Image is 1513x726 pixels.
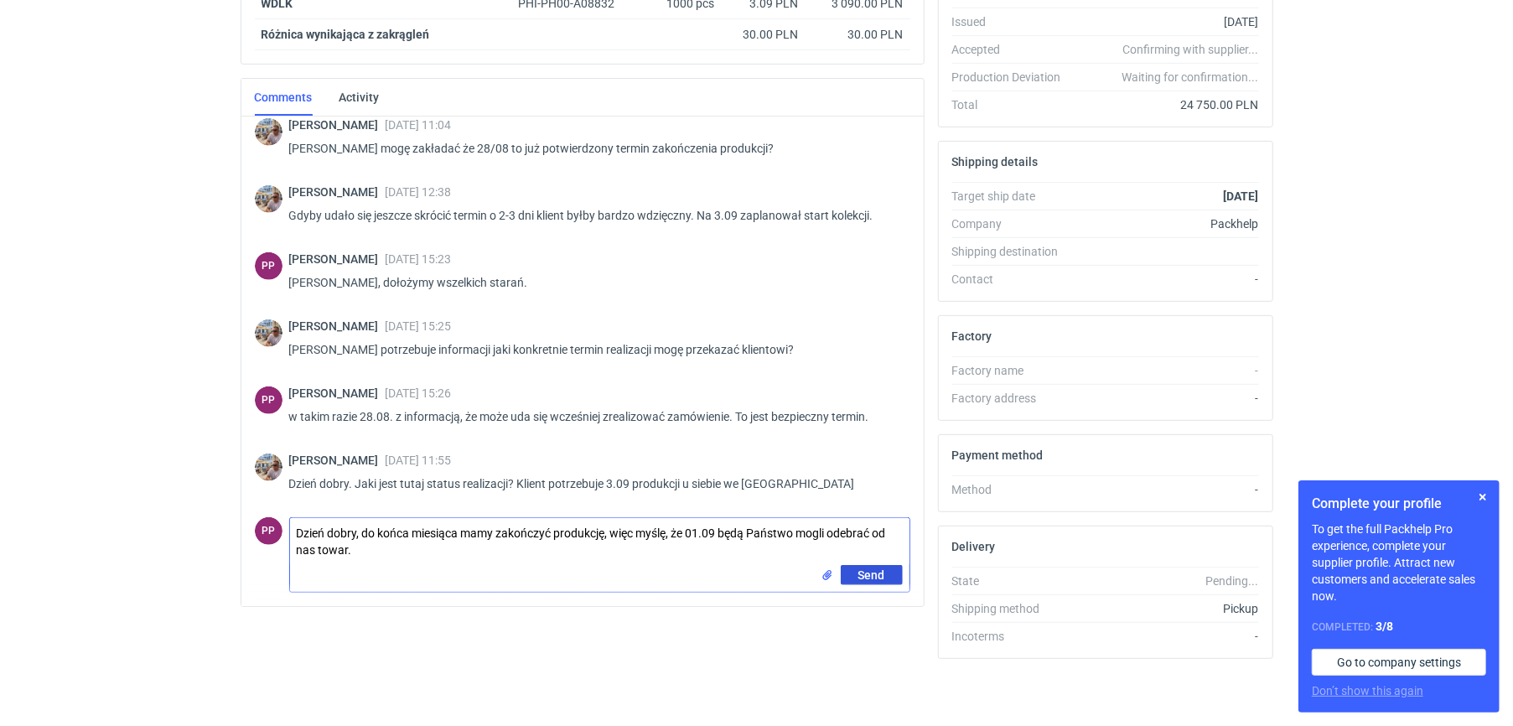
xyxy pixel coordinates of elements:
img: Michał Palasek [255,118,282,146]
h2: Delivery [952,540,996,553]
p: Dzień dobry. Jaki jest tutaj status realizacji? Klient potrzebuje 3.09 produkcji u siebie we [GEO... [289,474,897,494]
h1: Complete your profile [1312,494,1486,514]
span: [DATE] 15:23 [386,252,452,266]
em: Confirming with supplier... [1122,43,1258,56]
div: Issued [952,13,1075,30]
div: - [1075,390,1259,407]
a: Activity [339,79,380,116]
div: Completed: [1312,618,1486,635]
p: [PERSON_NAME] potrzebuje informacji jaki konkretnie termin realizacji mogę przekazać klientowi? [289,340,897,360]
p: w takim razie 28.08. z informacją, że może uda się wcześniej zrealizować zamówienie. To jest bezp... [289,407,897,427]
span: [PERSON_NAME] [289,252,386,266]
div: Production Deviation [952,69,1075,86]
div: - [1075,362,1259,379]
span: [DATE] 15:26 [386,386,452,400]
div: State [952,573,1075,589]
div: [DATE] [1075,13,1259,30]
span: [DATE] 11:04 [386,118,452,132]
span: [PERSON_NAME] [289,319,386,333]
div: Contact [952,271,1075,288]
div: Pickup [1075,600,1259,617]
p: To get the full Packhelp Pro experience, complete your supplier profile. Attract new customers an... [1312,521,1486,604]
h2: Shipping details [952,155,1039,169]
strong: 3 / 8 [1376,620,1393,633]
button: Send [841,565,903,585]
button: Don’t show this again [1312,682,1423,699]
a: Go to company settings [1312,649,1486,676]
figcaption: PP [255,386,282,414]
div: Shipping destination [952,243,1075,260]
div: Total [952,96,1075,113]
em: Waiting for confirmation... [1122,69,1258,86]
img: Michał Palasek [255,185,282,213]
span: [DATE] 11:55 [386,454,452,467]
span: [PERSON_NAME] [289,386,386,400]
div: - [1075,271,1259,288]
div: Incoterms [952,628,1075,645]
div: Accepted [952,41,1075,58]
div: - [1075,481,1259,498]
p: [PERSON_NAME] mogę zakładać że 28/08 to już potwierdzony termin zakończenia produkcji? [289,138,897,158]
span: [PERSON_NAME] [289,454,386,467]
figcaption: PP [255,252,282,280]
textarea: Dzień dobry, do końca miesiąca mamy zakończyć produkcję, więc myślę, że 01.09 będą Państwo mogli ... [290,518,909,565]
div: Shipping method [952,600,1075,617]
img: Michał Palasek [255,319,282,347]
p: Gdyby udało się jeszcze skrócić termin o 2-3 dni klient byłby bardzo wdzięczny. Na 3.09 zaplanowa... [289,205,897,226]
div: 30.00 PLN [812,26,904,43]
strong: Różnica wynikająca z zakrągleń [262,28,430,41]
figcaption: PP [255,517,282,545]
strong: [DATE] [1223,189,1258,203]
div: Paulina Pander [255,386,282,414]
div: Company [952,215,1075,232]
div: Factory address [952,390,1075,407]
div: 30.00 PLN [728,26,799,43]
div: Target ship date [952,188,1075,205]
p: [PERSON_NAME], dołożymy wszelkich starań. [289,272,897,293]
em: Pending... [1205,574,1258,588]
span: [DATE] 12:38 [386,185,452,199]
span: [DATE] 15:25 [386,319,452,333]
div: - [1075,628,1259,645]
h2: Payment method [952,449,1044,462]
div: Method [952,481,1075,498]
span: Send [858,569,885,581]
span: [PERSON_NAME] [289,118,386,132]
button: Skip for now [1473,487,1493,507]
div: Paulina Pander [255,252,282,280]
div: Packhelp [1075,215,1259,232]
span: [PERSON_NAME] [289,185,386,199]
div: Factory name [952,362,1075,379]
a: Comments [255,79,313,116]
div: Paulina Pander [255,517,282,545]
h2: Factory [952,329,992,343]
div: 24 750.00 PLN [1075,96,1259,113]
img: Michał Palasek [255,454,282,481]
